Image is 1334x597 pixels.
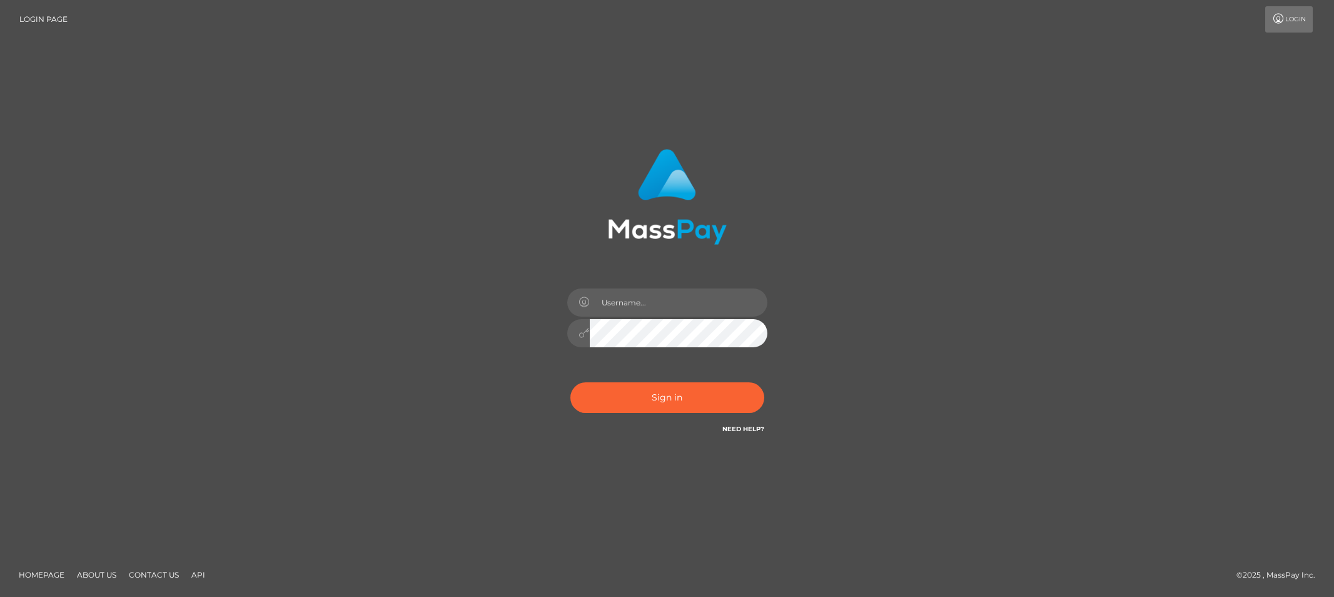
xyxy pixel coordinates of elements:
img: MassPay Login [608,149,727,245]
a: Homepage [14,565,69,584]
button: Sign in [570,382,764,413]
div: © 2025 , MassPay Inc. [1236,568,1325,582]
a: Contact Us [124,565,184,584]
a: Login [1265,6,1313,33]
a: About Us [72,565,121,584]
a: Need Help? [722,425,764,433]
a: API [186,565,210,584]
input: Username... [590,288,767,317]
a: Login Page [19,6,68,33]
